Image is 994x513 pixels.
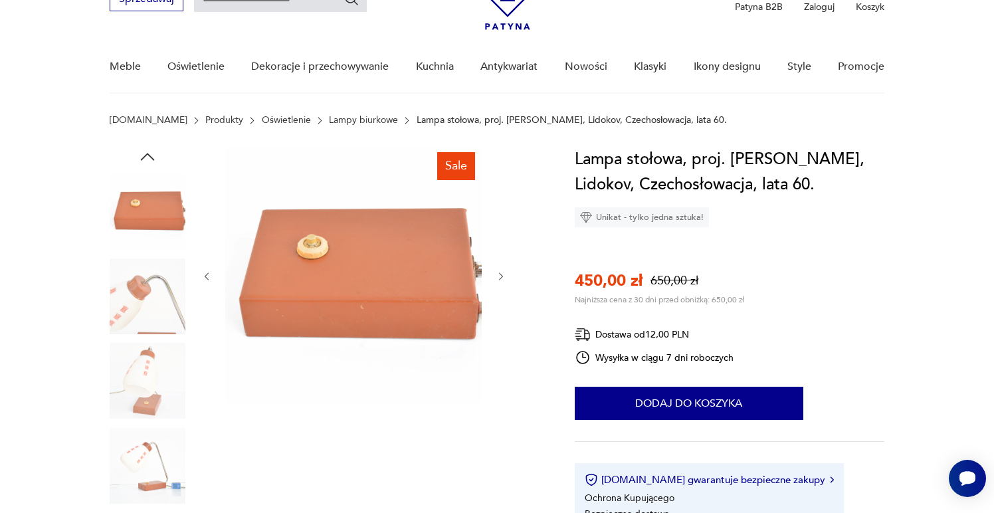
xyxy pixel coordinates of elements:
a: Dekoracje i przechowywanie [251,41,389,92]
a: Lampy biurkowe [329,115,398,126]
div: Dostawa od 12,00 PLN [575,326,734,343]
p: Koszyk [856,1,884,13]
a: Antykwariat [480,41,538,92]
img: Ikona dostawy [575,326,591,343]
p: 450,00 zł [575,270,643,292]
img: Ikona certyfikatu [585,473,598,486]
p: Najniższa cena z 30 dni przed obniżką: 650,00 zł [575,294,744,305]
p: Zaloguj [804,1,835,13]
li: Ochrona Kupującego [585,492,674,504]
a: Meble [110,41,141,92]
button: [DOMAIN_NAME] gwarantuje bezpieczne zakupy [585,473,834,486]
p: Patyna B2B [735,1,783,13]
p: Lampa stołowa, proj. [PERSON_NAME], Lidokov, Czechosłowacja, lata 60. [417,115,727,126]
div: Wysyłka w ciągu 7 dni roboczych [575,350,734,365]
iframe: Smartsupp widget button [949,460,986,497]
a: Oświetlenie [167,41,225,92]
a: Klasyki [634,41,666,92]
a: Oświetlenie [262,115,311,126]
button: Dodaj do koszyka [575,387,803,420]
a: Ikony designu [694,41,761,92]
img: Zdjęcie produktu Lampa stołowa, proj. J. Hurka, Lidokov, Czechosłowacja, lata 60. [110,343,185,419]
div: Unikat - tylko jedna sztuka! [575,207,709,227]
img: Zdjęcie produktu Lampa stołowa, proj. J. Hurka, Lidokov, Czechosłowacja, lata 60. [110,428,185,504]
a: [DOMAIN_NAME] [110,115,187,126]
img: Zdjęcie produktu Lampa stołowa, proj. J. Hurka, Lidokov, Czechosłowacja, lata 60. [225,147,482,403]
a: Kuchnia [416,41,454,92]
h1: Lampa stołowa, proj. [PERSON_NAME], Lidokov, Czechosłowacja, lata 60. [575,147,885,197]
img: Zdjęcie produktu Lampa stołowa, proj. J. Hurka, Lidokov, Czechosłowacja, lata 60. [110,173,185,249]
a: Produkty [205,115,243,126]
a: Style [787,41,811,92]
img: Zdjęcie produktu Lampa stołowa, proj. J. Hurka, Lidokov, Czechosłowacja, lata 60. [110,258,185,334]
a: Promocje [838,41,884,92]
p: 650,00 zł [650,272,698,289]
a: Nowości [565,41,607,92]
img: Ikona diamentu [580,211,592,223]
img: Ikona strzałki w prawo [830,476,834,483]
div: Sale [437,152,475,180]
